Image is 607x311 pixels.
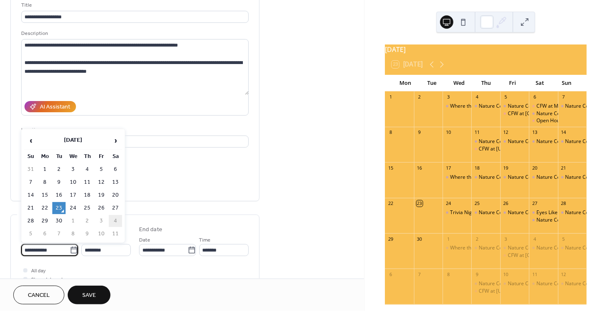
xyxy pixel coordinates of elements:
div: 19 [503,165,509,171]
div: CFW at Maine Beer Company [471,146,500,153]
div: Where the Wild Kids Are- CFW Toddler Time! [443,244,471,252]
td: 25 [81,202,94,214]
div: Nature Center Visit [471,174,500,181]
span: Cancel [28,291,50,300]
div: 12 [560,271,567,277]
td: 4 [109,215,122,227]
div: Nature Center Visit [500,280,529,287]
div: 1 [387,94,394,100]
div: 4 [474,94,480,100]
div: Nature Center Visit [471,103,500,110]
div: Nature Center Visit [536,110,580,117]
div: 7 [416,271,423,277]
td: 9 [81,228,94,240]
div: Nature Center Visit [479,244,523,252]
td: 3 [95,215,108,227]
a: Cancel [13,286,64,304]
div: Mon [392,75,419,91]
div: 18 [474,165,480,171]
div: 30 [416,236,423,242]
div: 11 [531,271,538,277]
td: 8 [38,176,51,188]
div: CFW at [US_STATE] Beer Company [479,146,559,153]
div: 25 [474,200,480,207]
div: Nature Center Visit [508,280,552,287]
td: 9 [52,176,66,188]
div: Tue [419,75,445,91]
td: 10 [95,228,108,240]
span: ‹ [24,132,37,149]
div: Nature Center Visit [536,174,580,181]
div: Sun [553,75,580,91]
div: Nature Center Visit [558,280,587,287]
div: 21 [560,165,567,171]
div: Open House [529,117,558,124]
div: Nature Center Visit [500,174,529,181]
div: 5 [503,94,509,100]
div: Nature Center Visit [508,244,552,252]
td: 11 [109,228,122,240]
div: 1 [445,236,451,242]
td: 20 [109,189,122,201]
div: 14 [560,129,567,136]
div: Title [21,1,247,10]
td: 2 [81,215,94,227]
th: Sa [109,151,122,163]
td: 1 [38,163,51,175]
td: 30 [52,215,66,227]
div: Nature Center Visit [508,174,552,181]
div: Nature Center Visit [508,138,552,145]
div: Nature Center Visit [558,103,587,110]
div: 17 [445,165,451,171]
div: 2 [474,236,480,242]
div: 22 [387,200,394,207]
button: AI Assistant [24,101,76,112]
div: Wed [445,75,472,91]
td: 7 [24,176,37,188]
div: 9 [474,271,480,277]
div: Thu [472,75,499,91]
div: Nature Center Visit [508,103,552,110]
th: Mo [38,151,51,163]
td: 16 [52,189,66,201]
div: Nature Center Visit [536,280,580,287]
div: 10 [503,271,509,277]
td: 6 [109,163,122,175]
td: 24 [66,202,80,214]
div: 16 [416,165,423,171]
td: 5 [95,163,108,175]
div: Nature Center Visit [558,174,587,181]
td: 2 [52,163,66,175]
div: Nature Center Visit [536,244,580,252]
td: 1 [66,215,80,227]
div: Nature Center Visit [529,110,558,117]
div: 27 [531,200,538,207]
td: 17 [66,189,80,201]
div: Nature Center Visit [479,103,523,110]
div: Nature Center Visit [479,138,523,145]
span: Save [82,291,96,300]
div: Nature Center Visit [529,174,558,181]
div: 28 [560,200,567,207]
div: Where the Wild Kids Are- CFW Toddler Time! [443,174,471,181]
div: 24 [445,200,451,207]
div: Nature Center Visit [529,138,558,145]
td: 6 [38,228,51,240]
div: Nature Center Visit [471,138,500,145]
div: Fri [499,75,526,91]
td: 15 [38,189,51,201]
div: 11 [474,129,480,136]
div: 29 [387,236,394,242]
div: Nature Center Visit [479,209,523,216]
span: Date [139,236,150,245]
span: All day [31,267,46,276]
div: CFW at [US_STATE] Beer Company [479,288,559,295]
th: We [66,151,80,163]
div: Nature Center Visit [500,244,529,252]
div: CFW at [GEOGRAPHIC_DATA] [508,252,575,259]
div: 4 [531,236,538,242]
button: Save [68,286,110,304]
div: 8 [445,271,451,277]
div: 9 [416,129,423,136]
td: 22 [38,202,51,214]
